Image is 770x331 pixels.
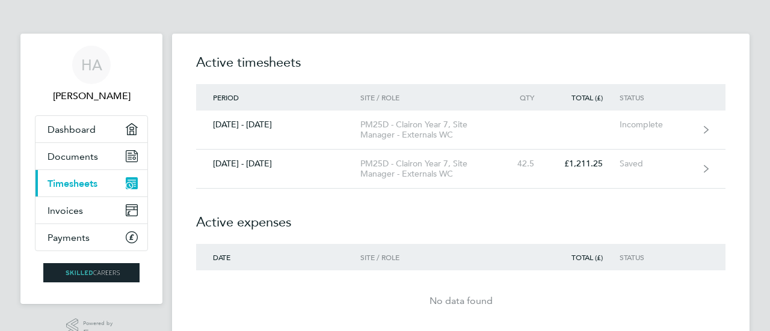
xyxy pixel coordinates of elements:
[20,34,162,304] nav: Main navigation
[620,120,694,130] div: Incomplete
[551,253,620,261] div: Total (£)
[48,124,96,135] span: Dashboard
[48,151,98,162] span: Documents
[196,120,360,130] div: [DATE] - [DATE]
[196,111,725,150] a: [DATE] - [DATE]PM25D - Clairon Year 7, Site Manager - Externals WCIncomplete
[48,205,83,216] span: Invoices
[35,263,148,282] a: Go to home page
[196,189,725,244] h2: Active expenses
[196,253,360,261] div: Date
[620,159,694,169] div: Saved
[35,224,147,251] a: Payments
[35,116,147,142] a: Dashboard
[620,93,694,102] div: Status
[35,89,148,103] span: Haroon Ahmed
[620,253,694,261] div: Status
[551,93,620,102] div: Total (£)
[360,120,498,140] div: PM25D - Clairon Year 7, Site Manager - Externals WC
[35,143,147,169] a: Documents
[213,93,239,102] span: Period
[35,170,147,196] a: Timesheets
[196,150,725,189] a: [DATE] - [DATE]PM25D - Clairon Year 7, Site Manager - Externals WC42.5£1,211.25Saved
[83,318,117,329] span: Powered by
[35,46,148,103] a: HA[PERSON_NAME]
[196,159,360,169] div: [DATE] - [DATE]
[360,93,498,102] div: Site / Role
[498,93,551,102] div: Qty
[48,232,90,243] span: Payments
[360,253,498,261] div: Site / Role
[35,197,147,223] a: Invoices
[196,53,725,84] h2: Active timesheets
[43,263,140,282] img: skilledcareers-logo-retina.png
[196,294,725,308] div: No data found
[48,178,97,189] span: Timesheets
[551,159,620,169] div: £1,211.25
[360,159,498,179] div: PM25D - Clairon Year 7, Site Manager - Externals WC
[498,159,551,169] div: 42.5
[81,57,102,73] span: HA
